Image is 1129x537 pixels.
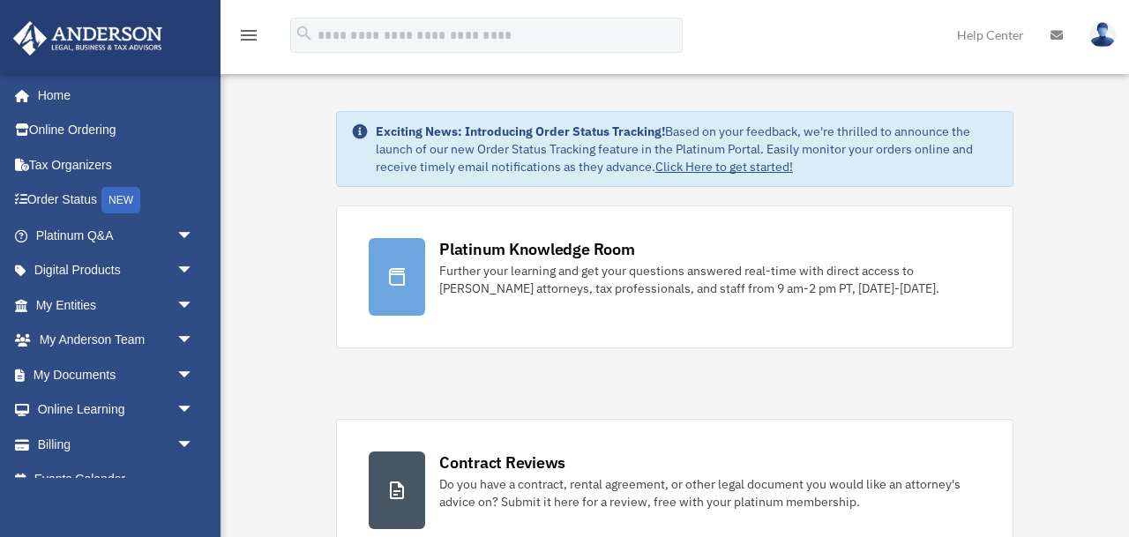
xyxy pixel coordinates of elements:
[176,323,212,359] span: arrow_drop_down
[176,392,212,429] span: arrow_drop_down
[295,24,314,43] i: search
[12,147,221,183] a: Tax Organizers
[12,462,221,497] a: Events Calendar
[439,238,635,260] div: Platinum Knowledge Room
[655,159,793,175] a: Click Here to get started!
[176,287,212,324] span: arrow_drop_down
[176,357,212,393] span: arrow_drop_down
[12,253,221,288] a: Digital Productsarrow_drop_down
[439,451,565,474] div: Contract Reviews
[238,25,259,46] i: menu
[12,78,212,113] a: Home
[439,262,981,297] div: Further your learning and get your questions answered real-time with direct access to [PERSON_NAM...
[8,21,168,56] img: Anderson Advisors Platinum Portal
[12,183,221,219] a: Order StatusNEW
[376,123,998,175] div: Based on your feedback, we're thrilled to announce the launch of our new Order Status Tracking fe...
[176,218,212,254] span: arrow_drop_down
[12,218,221,253] a: Platinum Q&Aarrow_drop_down
[12,113,221,148] a: Online Ordering
[12,427,221,462] a: Billingarrow_drop_down
[12,357,221,392] a: My Documentsarrow_drop_down
[336,205,1013,348] a: Platinum Knowledge Room Further your learning and get your questions answered real-time with dire...
[12,392,221,428] a: Online Learningarrow_drop_down
[176,253,212,289] span: arrow_drop_down
[376,123,665,139] strong: Exciting News: Introducing Order Status Tracking!
[12,287,221,323] a: My Entitiesarrow_drop_down
[439,475,981,511] div: Do you have a contract, rental agreement, or other legal document you would like an attorney's ad...
[1089,22,1116,48] img: User Pic
[176,427,212,463] span: arrow_drop_down
[12,323,221,358] a: My Anderson Teamarrow_drop_down
[101,187,140,213] div: NEW
[238,31,259,46] a: menu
